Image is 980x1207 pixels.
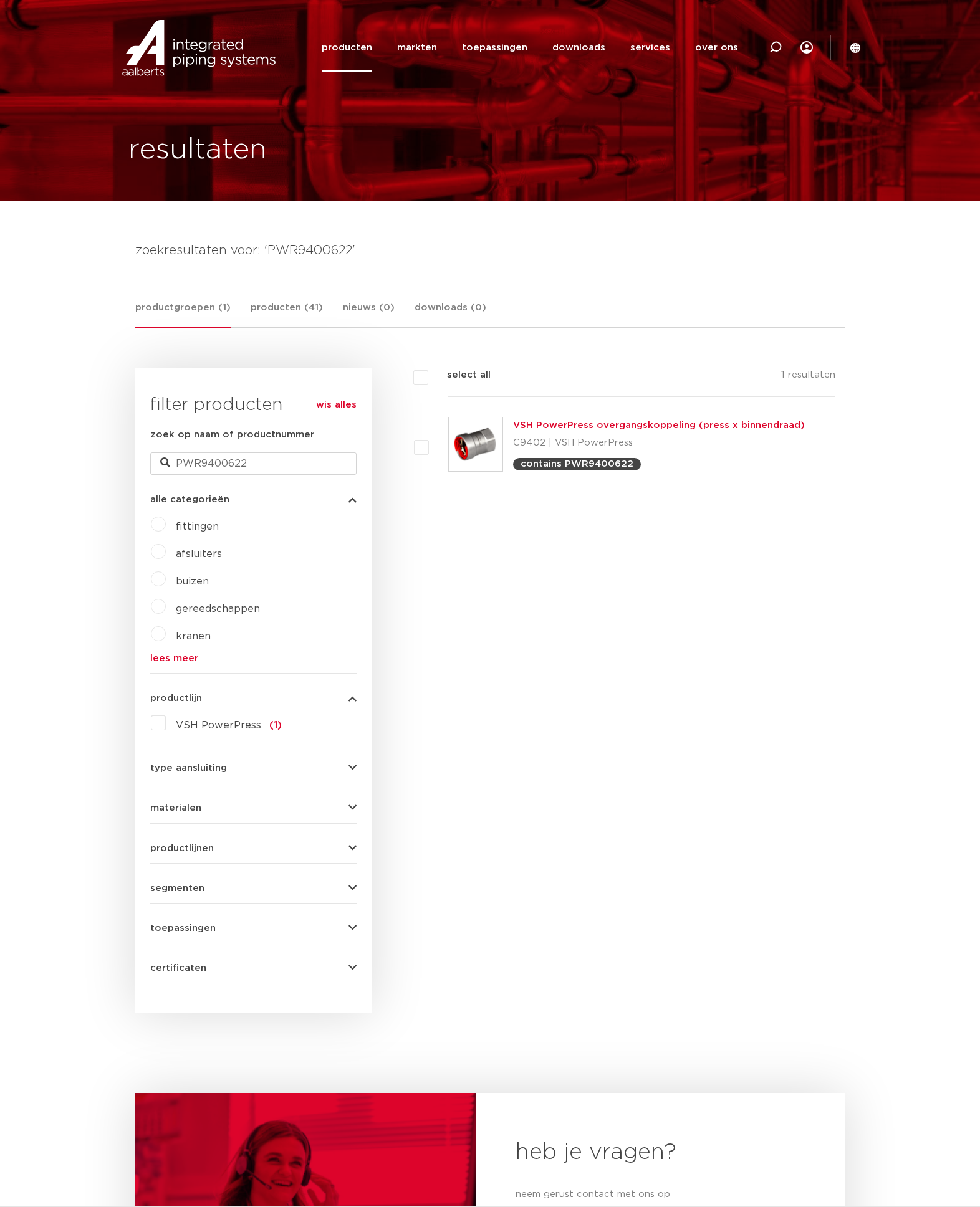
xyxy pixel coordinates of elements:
a: over ons [695,24,738,72]
span: productlijn [150,694,202,703]
p: neem gerust contact met ons op [516,1187,805,1202]
a: toepassingen [462,24,527,72]
a: kranen [176,631,211,641]
span: VSH PowerPress [176,720,261,730]
h2: heb je vragen? [516,1138,805,1168]
button: productlijnen [150,844,357,853]
span: type aansluiting [150,763,227,773]
span: materialen [150,803,201,813]
span: productlijnen [150,844,214,853]
a: markten [397,24,437,72]
button: materialen [150,803,357,813]
h3: filter producten [150,393,357,417]
button: toepassingen [150,923,357,933]
a: services [630,24,670,72]
img: Thumbnail for VSH PowerPress overgangskoppeling (press x binnendraad) [449,417,502,471]
span: (1) [269,720,282,730]
span: toepassingen [150,923,216,933]
button: segmenten [150,884,357,893]
a: downloads (0) [415,300,486,327]
p: contains PWR9400622 [521,459,633,469]
a: nieuws (0) [343,300,395,327]
button: certificaten [150,963,357,973]
a: gereedschappen [176,604,260,614]
p: 1 resultaten [781,368,835,387]
a: wis alles [316,398,357,413]
a: producten (41) [251,300,323,327]
label: zoek op naam of productnummer [150,427,314,442]
a: productgroepen (1) [135,300,231,328]
span: alle categorieën [150,495,229,504]
button: type aansluiting [150,763,357,773]
input: zoeken [150,452,357,475]
span: segmenten [150,884,204,893]
a: downloads [552,24,605,72]
a: producten [322,24,372,72]
span: certificaten [150,963,206,973]
button: productlijn [150,694,357,703]
p: C9402 | VSH PowerPress [513,433,805,453]
a: VSH PowerPress overgangskoppeling (press x binnendraad) [513,421,805,430]
h1: resultaten [128,130,267,170]
a: fittingen [176,522,219,532]
button: alle categorieën [150,495,357,504]
nav: Menu [322,24,738,72]
a: lees meer [150,654,357,663]
label: select all [428,368,491,383]
h4: zoekresultaten voor: 'PWR9400622' [135,241,845,260]
a: buizen [176,576,209,586]
a: afsluiters [176,549,222,559]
